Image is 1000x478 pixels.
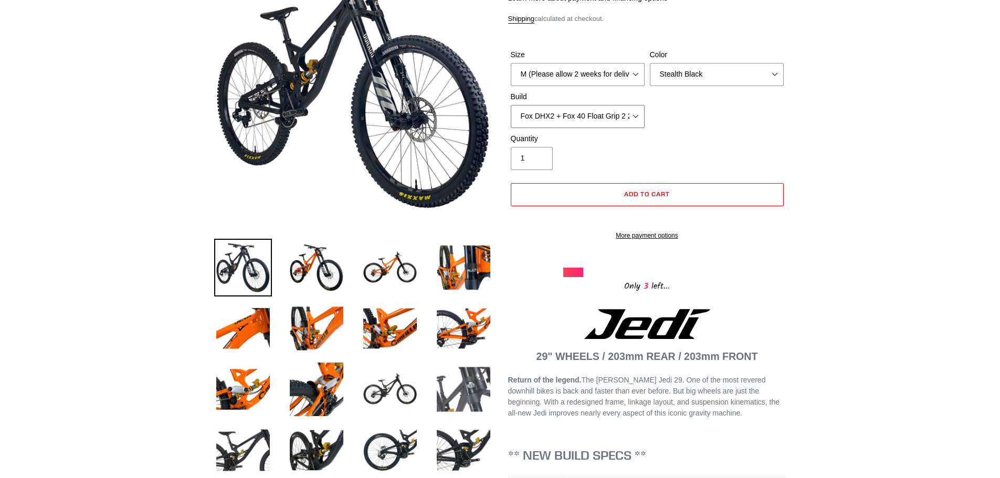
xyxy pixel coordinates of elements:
label: Build [511,91,645,102]
img: Load image into Gallery viewer, JEDI 29 - Complete Bike [435,239,492,296]
label: Quantity [511,133,645,144]
a: Shipping [508,15,535,24]
a: More payment options [511,231,784,240]
div: Only left... [563,277,731,293]
span: 3 [640,280,651,293]
img: Load image into Gallery viewer, JEDI 29 - Complete Bike [214,360,272,418]
img: Load image into Gallery viewer, JEDI 29 - Complete Bike [361,300,419,357]
img: Load image into Gallery viewer, JEDI 29 - Complete Bike [288,360,345,418]
img: Jedi Logo [584,309,710,339]
img: Load image into Gallery viewer, JEDI 29 - Complete Bike [435,300,492,357]
h3: ** NEW BUILD SPECS ** [508,448,786,463]
label: Color [650,49,784,60]
img: Load image into Gallery viewer, JEDI 29 - Complete Bike [435,360,492,418]
strong: Return of the legend. [508,376,582,384]
label: Size [511,49,645,60]
img: Load image into Gallery viewer, JEDI 29 - Complete Bike [288,300,345,357]
strong: 29" WHEELS / 203mm REAR / 203mm FRONT [536,350,758,362]
div: calculated at checkout. [508,14,786,24]
p: The [PERSON_NAME] Jedi 29. One of the most revered downhill bikes is back and faster than ever be... [508,375,786,419]
span: Add to cart [624,190,670,198]
img: Load image into Gallery viewer, JEDI 29 - Complete Bike [214,300,272,357]
img: Load image into Gallery viewer, JEDI 29 - Complete Bike [361,360,419,418]
button: Add to cart [511,183,784,206]
img: Load image into Gallery viewer, JEDI 29 - Complete Bike [214,239,272,296]
img: Load image into Gallery viewer, JEDI 29 - Complete Bike [288,239,345,296]
img: Load image into Gallery viewer, JEDI 29 - Complete Bike [361,239,419,296]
